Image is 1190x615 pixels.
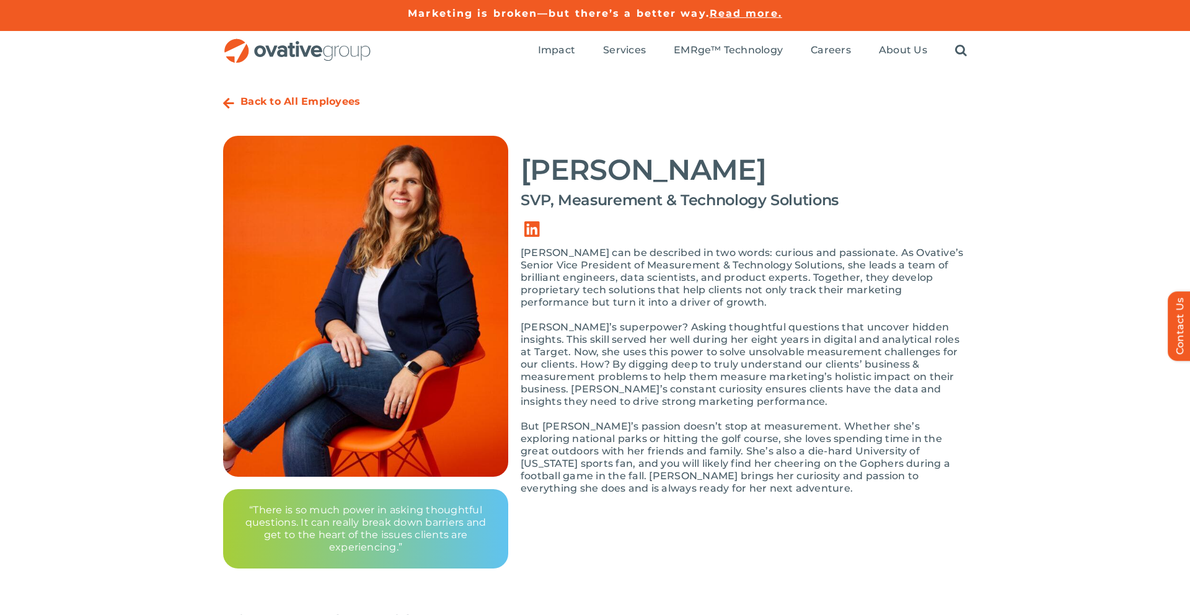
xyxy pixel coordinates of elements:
[223,37,372,49] a: OG_Full_horizontal_RGB
[521,420,967,495] p: But [PERSON_NAME]’s passion doesn’t stop at measurement. Whether she’s exploring national parks o...
[538,44,575,58] a: Impact
[223,97,234,110] a: Link to https://ovative.com/about-us/people/
[674,44,783,56] span: EMRge™ Technology
[603,44,646,58] a: Services
[811,44,851,58] a: Careers
[514,212,549,247] a: Link to https://www.linkedin.com/in/bethmckigney/
[521,154,967,185] h2: [PERSON_NAME]
[879,44,927,56] span: About Us
[408,7,710,19] a: Marketing is broken—but there’s a better way.
[538,31,967,71] nav: Menu
[238,504,493,554] p: “There is so much power in asking thoughtful questions. It can really break down barriers and get...
[674,44,783,58] a: EMRge™ Technology
[538,44,575,56] span: Impact
[521,192,967,209] h4: SVP, Measurement & Technology Solutions
[710,7,782,19] a: Read more.
[955,44,967,58] a: Search
[879,44,927,58] a: About Us
[603,44,646,56] span: Services
[521,247,967,309] p: [PERSON_NAME] can be described in two words: curious and passionate. As Ovative’s Senior Vice Pre...
[223,136,508,477] img: Bio – Beth
[521,321,967,408] p: [PERSON_NAME]’s superpower? Asking thoughtful questions that uncover hidden insights. This skill ...
[811,44,851,56] span: Careers
[240,95,360,107] a: Back to All Employees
